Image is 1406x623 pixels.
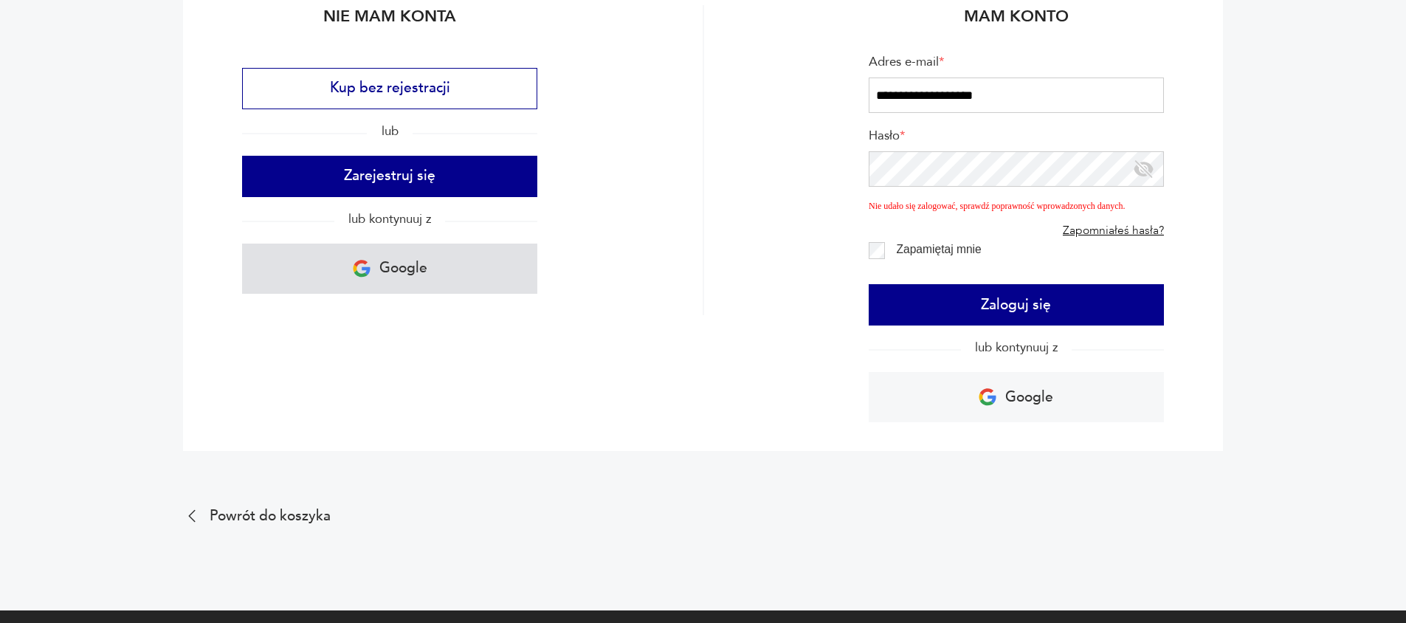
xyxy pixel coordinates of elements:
p: Google [379,255,427,282]
a: Zapomniałeś hasła? [1063,224,1164,238]
button: Zarejestruj się [242,156,537,197]
label: Zapamiętaj mnie [896,243,981,255]
a: Powrót do koszyka [183,507,1224,525]
img: Ikona Google [353,260,371,278]
img: Ikona Google [979,388,996,406]
h2: Nie mam konta [242,5,537,40]
button: Zaloguj się [869,284,1164,326]
p: Powrót do koszyka [210,511,331,523]
h2: Mam konto [869,5,1164,40]
a: Google [242,244,537,294]
button: Kup bez rejestracji [242,68,537,109]
p: Nie udało się zalogować, sprawdź poprawność wprowadzonych danych. [869,191,1164,213]
a: Google [869,372,1164,422]
label: Hasło [869,128,1164,151]
label: Adres e-mail [869,54,1164,78]
span: lub [367,123,412,140]
span: lub kontynuuj z [334,210,445,227]
p: Google [1005,384,1053,411]
span: lub kontynuuj z [961,339,1072,356]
